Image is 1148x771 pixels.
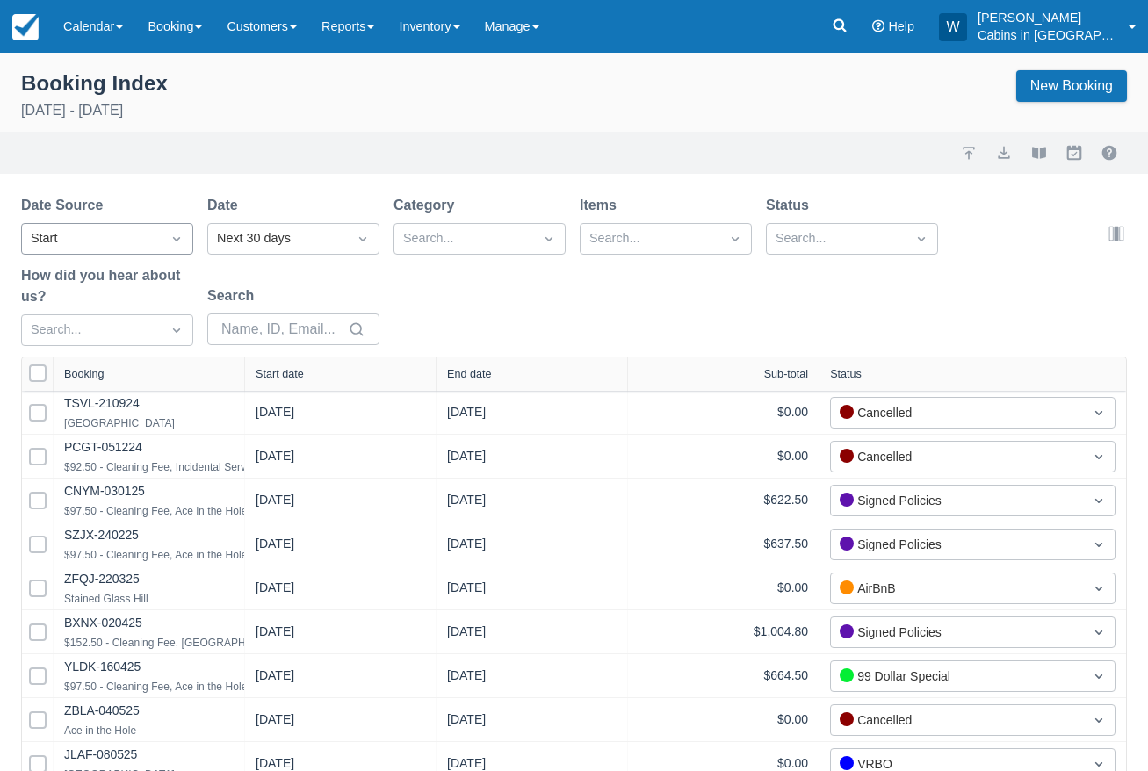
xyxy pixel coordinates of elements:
label: Items [580,195,624,216]
div: $622.50 [639,489,808,511]
div: Start [31,229,152,249]
div: [DATE] [447,579,486,604]
div: [DATE] [256,403,294,429]
div: $0.00 [639,577,808,599]
div: $0.00 [639,401,808,423]
div: W [939,13,967,41]
span: Dropdown icon [354,230,372,248]
div: [GEOGRAPHIC_DATA] [64,413,175,434]
a: SZJX-240225 [64,528,139,542]
div: [DATE] [447,710,486,736]
div: [DATE] [256,579,294,604]
span: Dropdown icon [913,230,930,248]
a: PCGT-051224 [64,440,142,454]
span: Dropdown icon [168,230,185,248]
div: [DATE] [256,710,294,736]
div: Stained Glass Hill [64,588,148,609]
a: JLAF-080525 [64,747,137,761]
div: [DATE] [256,623,294,648]
p: [DATE] - [DATE] [21,100,168,121]
div: [DATE] [447,447,486,472]
div: $1,004.80 [639,621,808,643]
div: [DATE] [447,535,486,560]
span: Dropdown icon [168,321,185,339]
div: $664.50 [639,665,808,687]
span: Dropdown icon [1090,711,1108,729]
button: export [993,142,1014,163]
a: ZFQJ-220325 [64,572,140,586]
div: Sub-total [764,368,808,380]
span: Dropdown icon [1090,404,1108,422]
div: $97.50 - Cleaning Fee, Ace in the Hole, Incidental Service Fee [64,544,358,566]
span: Dropdown icon [1090,448,1108,465]
label: Date Source [21,195,110,216]
div: [DATE] [447,667,486,692]
div: $97.50 - Cleaning Fee, Ace in the Hole, Incidental Service Fee [64,676,358,697]
div: [DATE] [256,535,294,560]
div: [DATE] [256,447,294,472]
div: [DATE] [447,403,486,429]
span: Dropdown icon [1090,623,1108,641]
div: Next 30 days [217,229,338,249]
div: Status [830,368,862,380]
img: checkfront-main-nav-mini-logo.png [12,14,39,40]
div: [DATE] [447,623,486,648]
span: Dropdown icon [726,230,744,248]
div: Signed Policies [840,535,1074,554]
span: Dropdown icon [540,230,558,248]
span: Dropdown icon [1090,580,1108,597]
p: [PERSON_NAME] [978,9,1118,26]
span: Dropdown icon [1090,536,1108,553]
a: YLDK-160425 [64,659,141,674]
div: 99 Dollar Special [840,667,1074,686]
div: $0.00 [639,709,808,731]
input: Name, ID, Email... [221,313,344,345]
div: End date [447,368,491,380]
div: [DATE] [447,491,486,516]
span: Dropdown icon [1090,492,1108,509]
label: Date [207,195,245,216]
div: Cancelled [840,403,1074,422]
div: Ace in the Hole [64,720,140,741]
span: Help [888,19,914,33]
div: Booking [64,368,105,380]
div: [DATE] [256,667,294,692]
div: $97.50 - Cleaning Fee, Ace in the Hole, Incidental Service Fee, Pet Fee [64,501,401,522]
label: How did you hear about us? [21,265,193,307]
a: import [958,142,979,163]
div: AirBnB [840,579,1074,598]
div: $92.50 - Cleaning Fee, Incidental Service Fee, [GEOGRAPHIC_DATA] [64,457,398,478]
label: Search [207,285,261,306]
div: Cancelled [840,447,1074,466]
div: $0.00 [639,445,808,467]
div: $152.50 - Cleaning Fee, [GEOGRAPHIC_DATA], Incidental Service Fee [64,632,403,653]
div: [DATE] [256,491,294,516]
i: Help [872,20,884,32]
div: Signed Policies [840,491,1074,510]
a: TSVL-210924 [64,396,140,410]
a: New Booking [1016,70,1127,102]
div: Start date [256,368,304,380]
div: $637.50 [639,533,808,555]
span: Dropdown icon [1090,667,1108,685]
p: Cabins in [GEOGRAPHIC_DATA] [978,26,1118,44]
label: Category [393,195,461,216]
a: BXNX-020425 [64,616,142,630]
a: CNYM-030125 [64,484,145,498]
div: Cancelled [840,710,1074,730]
a: ZBLA-040525 [64,703,140,717]
div: Signed Policies [840,623,1074,642]
div: Booking Index [21,70,168,97]
label: Status [766,195,816,216]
